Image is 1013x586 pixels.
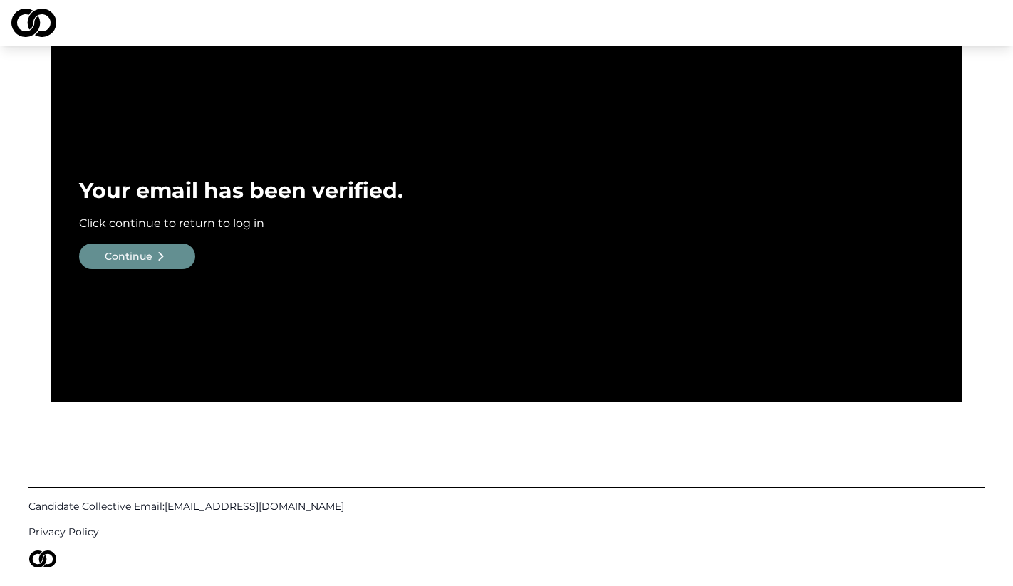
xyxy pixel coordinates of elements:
a: Candidate Collective Email:[EMAIL_ADDRESS][DOMAIN_NAME] [28,499,985,513]
div: Click continue to return to log in [79,215,934,232]
div: Your email has been verified. [79,178,934,204]
span: [EMAIL_ADDRESS][DOMAIN_NAME] [165,500,344,513]
img: logo [11,9,56,37]
div: Continue [105,249,152,263]
a: Privacy Policy [28,525,985,539]
img: logo [28,550,57,567]
button: Continue [79,244,195,269]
